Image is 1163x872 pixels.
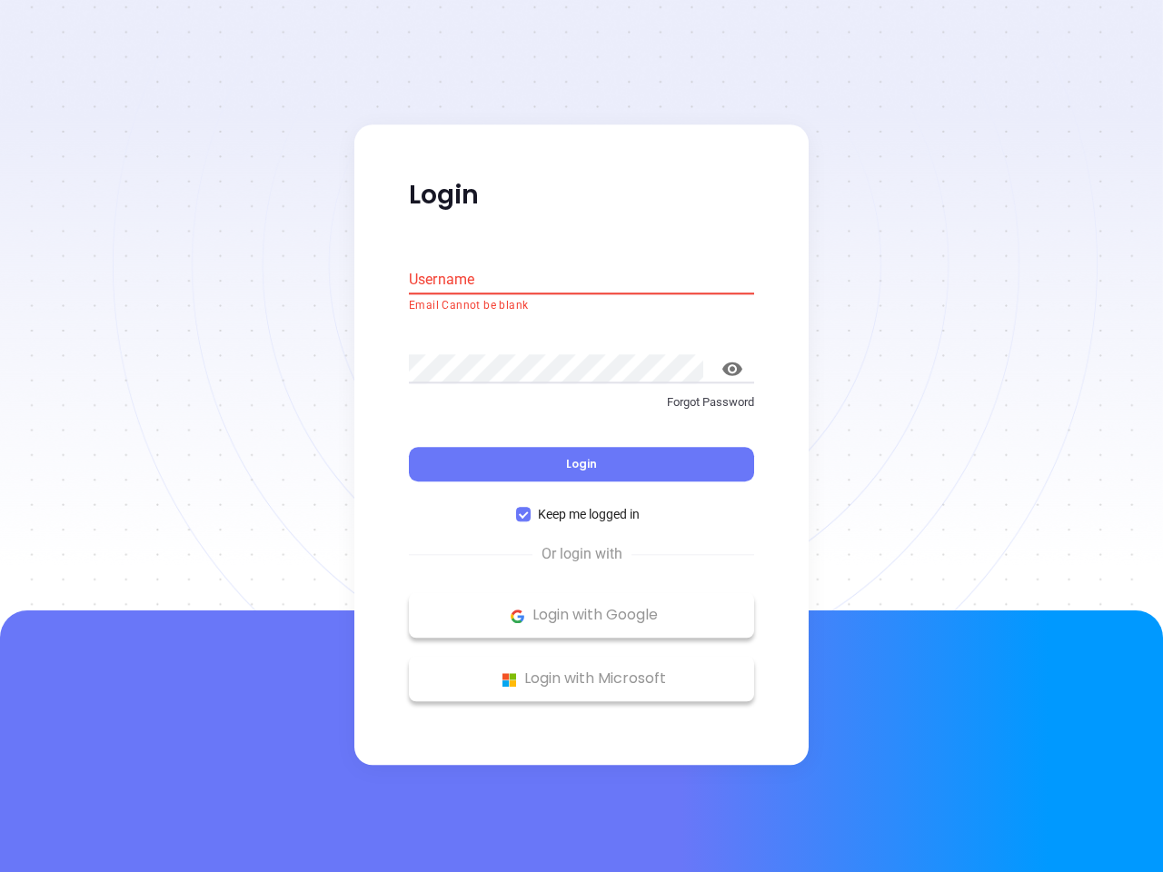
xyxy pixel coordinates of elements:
a: Forgot Password [409,393,754,426]
span: Login [566,457,597,472]
p: Login with Google [418,602,745,629]
img: Google Logo [506,605,529,628]
img: Microsoft Logo [498,669,521,691]
p: Forgot Password [409,393,754,411]
button: Login [409,448,754,482]
span: Keep me logged in [531,505,647,525]
p: Login with Microsoft [418,666,745,693]
button: Google Logo Login with Google [409,593,754,639]
span: Or login with [532,544,631,566]
button: Microsoft Logo Login with Microsoft [409,657,754,702]
p: Email Cannot be blank [409,297,754,315]
button: toggle password visibility [711,347,754,391]
p: Login [409,179,754,212]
